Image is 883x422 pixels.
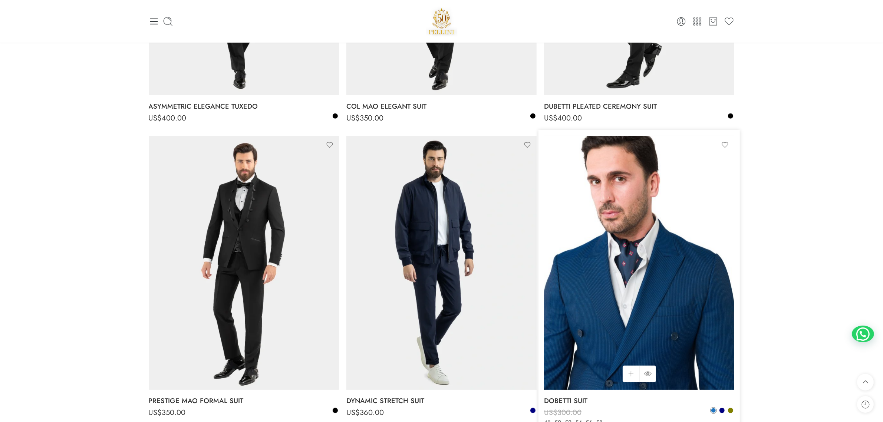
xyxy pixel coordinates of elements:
a: Black [530,113,536,119]
a: DUBETTI PLEATED CEREMONY SUIT [544,99,734,114]
bdi: 350.00 [346,113,383,123]
img: Pellini [426,6,458,37]
bdi: 360.00 [346,407,384,418]
a: Black [332,407,339,414]
a: Black [332,113,339,119]
a: Wishlist [724,16,734,27]
a: DOBETTI SUIT [544,393,734,408]
span: US$ [149,407,162,418]
a: DYNAMIC STRETCH SUIT [346,393,537,408]
a: Olive [727,407,734,414]
bdi: 400.00 [149,113,187,123]
a: Login / Register [676,16,686,27]
bdi: 400.00 [544,113,582,123]
a: Black [727,113,734,119]
span: US$ [346,113,360,123]
a: COL MAO ELEGANT SUIT [346,99,537,114]
a: Navy [530,407,536,414]
span: US$ [149,113,162,123]
a: QUICK SHOP [639,366,656,382]
a: PRESTIGE MAO FORMAL SUIT [149,393,339,408]
bdi: 350.00 [149,407,186,418]
a: Cart [708,16,718,27]
bdi: 300.00 [544,407,581,418]
a: Navy [719,407,725,414]
a: Select options for “DOBETTI SUIT” [623,366,639,382]
span: US$ [346,407,360,418]
a: Pellini - [426,6,458,37]
a: ASYMMETRIC ELEGANCE TUXEDO [149,99,339,114]
span: US$ [544,113,557,123]
span: US$ [544,407,557,418]
a: Blue [710,407,717,414]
